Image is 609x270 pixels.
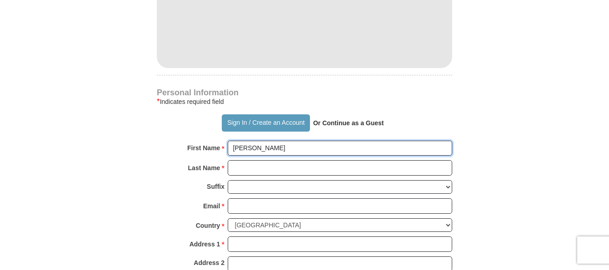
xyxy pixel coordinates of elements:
[207,180,225,193] strong: Suffix
[187,142,220,154] strong: First Name
[203,200,220,212] strong: Email
[190,238,220,250] strong: Address 1
[157,89,452,96] h4: Personal Information
[157,96,452,107] div: Indicates required field
[222,114,309,132] button: Sign In / Create an Account
[313,119,384,127] strong: Or Continue as a Guest
[188,162,220,174] strong: Last Name
[196,219,220,232] strong: Country
[194,256,225,269] strong: Address 2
